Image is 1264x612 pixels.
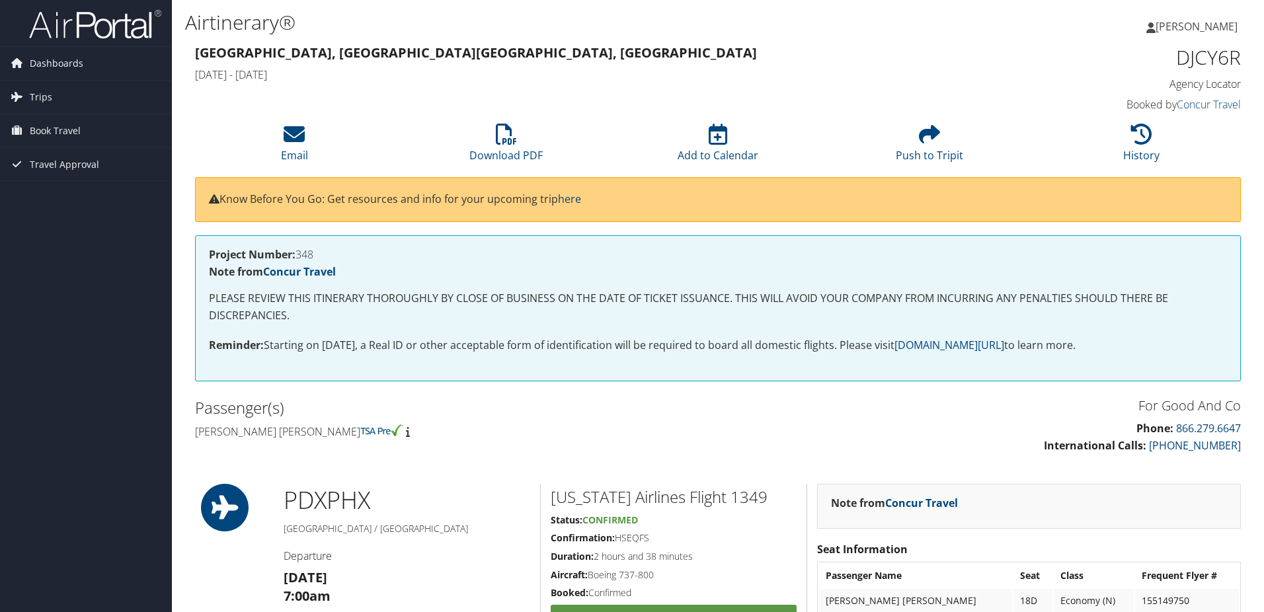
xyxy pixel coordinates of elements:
[209,337,1227,354] p: Starting on [DATE], a Real ID or other acceptable form of identification will be required to boar...
[1149,438,1241,453] a: [PHONE_NUMBER]
[1136,421,1173,436] strong: Phone:
[1013,564,1052,588] th: Seat
[551,568,588,581] strong: Aircraft:
[195,67,974,82] h4: [DATE] - [DATE]
[551,486,797,508] h2: [US_STATE] Airlines Flight 1349
[284,587,331,605] strong: 7:00am
[551,550,797,563] h5: 2 hours and 38 minutes
[994,44,1241,71] h1: DJCY6R
[894,338,1004,352] a: [DOMAIN_NAME][URL]
[1054,564,1134,588] th: Class
[551,586,588,599] strong: Booked:
[728,397,1241,415] h3: For Good And Co
[30,81,52,114] span: Trips
[551,586,797,599] h5: Confirmed
[551,531,615,544] strong: Confirmation:
[284,549,530,563] h4: Departure
[360,424,403,436] img: tsa-precheck.png
[263,264,336,279] a: Concur Travel
[1156,19,1238,34] span: [PERSON_NAME]
[195,44,757,61] strong: [GEOGRAPHIC_DATA], [GEOGRAPHIC_DATA] [GEOGRAPHIC_DATA], [GEOGRAPHIC_DATA]
[185,9,896,36] h1: Airtinerary®
[994,77,1241,91] h4: Agency Locator
[817,542,908,556] strong: Seat Information
[29,9,161,40] img: airportal-logo.png
[551,531,797,545] h5: HSEQFS
[284,484,530,517] h1: PDX PHX
[551,514,582,526] strong: Status:
[469,131,543,163] a: Download PDF
[209,264,336,279] strong: Note from
[209,338,264,352] strong: Reminder:
[284,568,327,586] strong: [DATE]
[896,131,963,163] a: Push to Tripit
[284,522,530,535] h5: [GEOGRAPHIC_DATA] / [GEOGRAPHIC_DATA]
[885,496,958,510] a: Concur Travel
[551,568,797,582] h5: Boeing 737-800
[195,424,708,439] h4: [PERSON_NAME] [PERSON_NAME]
[582,514,638,526] span: Confirmed
[1176,421,1241,436] a: 866.279.6647
[1177,97,1241,112] a: Concur Travel
[30,114,81,147] span: Book Travel
[30,47,83,80] span: Dashboards
[281,131,308,163] a: Email
[558,192,581,206] a: here
[1044,438,1146,453] strong: International Calls:
[209,247,296,262] strong: Project Number:
[1135,564,1239,588] th: Frequent Flyer #
[1123,131,1160,163] a: History
[209,191,1227,208] p: Know Before You Go: Get resources and info for your upcoming trip
[551,550,594,562] strong: Duration:
[195,397,708,419] h2: Passenger(s)
[819,564,1011,588] th: Passenger Name
[30,148,99,181] span: Travel Approval
[994,97,1241,112] h4: Booked by
[209,249,1227,260] h4: 348
[1146,7,1251,46] a: [PERSON_NAME]
[831,496,958,510] strong: Note from
[209,290,1227,324] p: PLEASE REVIEW THIS ITINERARY THOROUGHLY BY CLOSE OF BUSINESS ON THE DATE OF TICKET ISSUANCE. THIS...
[678,131,758,163] a: Add to Calendar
